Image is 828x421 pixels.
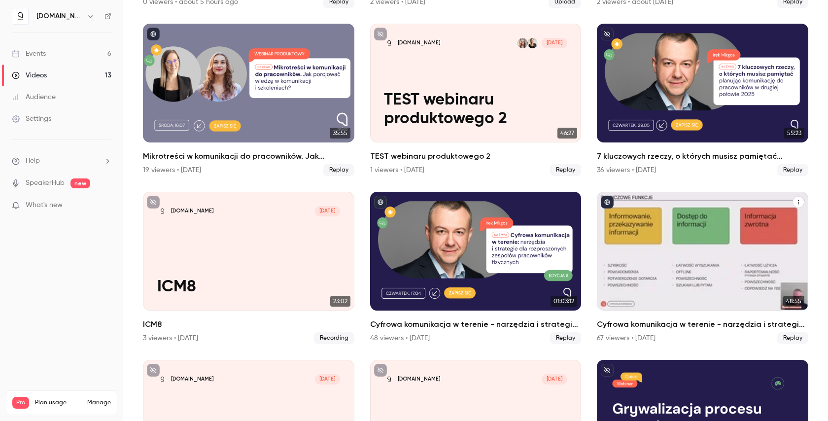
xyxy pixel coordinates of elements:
div: Videos [12,70,47,80]
li: Cyfrowa komunikacja w terenie - narzędzia i strategie dla rozproszonych zespołów pracowników fizy... [370,192,582,344]
span: Replay [777,332,808,344]
span: 46:27 [557,128,577,139]
button: unpublished [374,28,387,40]
span: What's new [26,200,63,210]
h2: Cyfrowa komunikacja w terenie - narzędzia i strategie dla rozproszonych zespołów pracowników fizy... [370,318,582,330]
div: 3 viewers • [DATE] [143,333,198,343]
a: 48:55Cyfrowa komunikacja w terenie - narzędzia i strategie dla rozproszonych zespołów pracowników... [597,192,808,344]
h2: Cyfrowa komunikacja w terenie - narzędzia i strategie dla rozproszonych zespołów pracowników fizy... [597,318,808,330]
span: [DATE] [315,374,340,385]
iframe: Noticeable Trigger [100,201,111,210]
span: Plan usage [35,399,81,407]
img: TEST webinaru produktowego 2 [384,38,394,48]
div: 48 viewers • [DATE] [370,333,430,343]
span: 35:55 [330,128,350,139]
img: quico.io [12,8,28,24]
p: TEST webinaru produktowego 2 [384,91,567,129]
span: [DATE] [542,374,567,385]
span: 01:03:12 [551,296,577,307]
span: 23:02 [330,296,350,307]
h6: [DOMAIN_NAME] [36,11,83,21]
p: [DOMAIN_NAME] [398,39,441,46]
button: published [147,28,160,40]
span: Replay [777,164,808,176]
li: 7 kluczowych rzeczy, o których musisz pamiętać planując komunikację do pracowników w drugiej poło... [597,24,808,176]
h2: ICM8 [143,318,354,330]
div: Settings [12,114,51,124]
a: SpeakerHub [26,178,65,188]
li: Mikrotreści w komunikacji do pracowników. Jak porcjować wiedzę w komunikacji i szkoleniach? [143,24,354,176]
span: Help [26,156,40,166]
img: TEST 2 [384,374,394,385]
button: published [374,196,387,209]
span: 55:23 [784,128,804,139]
div: Audience [12,92,56,102]
li: ICM8 [143,192,354,344]
span: [DATE] [315,206,340,216]
button: unpublished [147,196,160,209]
a: TEST webinaru produktowego 2[DOMAIN_NAME]Monika DudaAleksandra Grabarska-Furtak[DATE]TEST webinar... [370,24,582,176]
span: Pro [12,397,29,409]
span: [DATE] [542,38,567,48]
div: 36 viewers • [DATE] [597,165,656,175]
span: Recording [314,332,354,344]
span: 48:55 [783,296,804,307]
a: 01:03:12Cyfrowa komunikacja w terenie - narzędzia i strategie dla rozproszonych zespołów pracowni... [370,192,582,344]
span: Replay [550,164,581,176]
div: Events [12,49,46,59]
button: unpublished [601,364,614,377]
li: Cyfrowa komunikacja w terenie - narzędzia i strategie dla rozproszonych zespołów pracowników fizy... [597,192,808,344]
span: Replay [550,332,581,344]
a: 35:55Mikrotreści w komunikacji do pracowników. Jak porcjować wiedzę w komunikacji i szkoleniach?1... [143,24,354,176]
button: published [601,196,614,209]
p: [DOMAIN_NAME] [398,376,441,383]
span: Replay [323,164,354,176]
button: unpublished [374,364,387,377]
img: Monika Duda [527,38,538,48]
h2: Mikrotreści w komunikacji do pracowników. Jak porcjować wiedzę w komunikacji i szkoleniach? [143,150,354,162]
p: [DOMAIN_NAME] [171,208,214,214]
h2: TEST webinaru produktowego 2 [370,150,582,162]
button: unpublished [147,364,160,377]
span: new [70,178,90,188]
a: ICM8[DOMAIN_NAME][DATE]ICM823:02ICM83 viewers • [DATE]Recording [143,192,354,344]
div: 1 viewers • [DATE] [370,165,424,175]
h2: 7 kluczowych rzeczy, o których musisz pamiętać planując komunikację do pracowników w drugiej poło... [597,150,808,162]
div: 67 viewers • [DATE] [597,333,655,343]
li: help-dropdown-opener [12,156,111,166]
img: Aleksandra Grabarska-Furtak [517,38,528,48]
p: [DOMAIN_NAME] [171,376,214,383]
a: Manage [87,399,111,407]
li: TEST webinaru produktowego 2 [370,24,582,176]
button: unpublished [601,28,614,40]
img: Teścik [157,374,168,385]
img: ICM8 [157,206,168,216]
a: 55:237 kluczowych rzeczy, o których musisz pamiętać planując komunikację do pracowników w drugiej... [597,24,808,176]
p: ICM8 [157,278,341,296]
div: 19 viewers • [DATE] [143,165,201,175]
